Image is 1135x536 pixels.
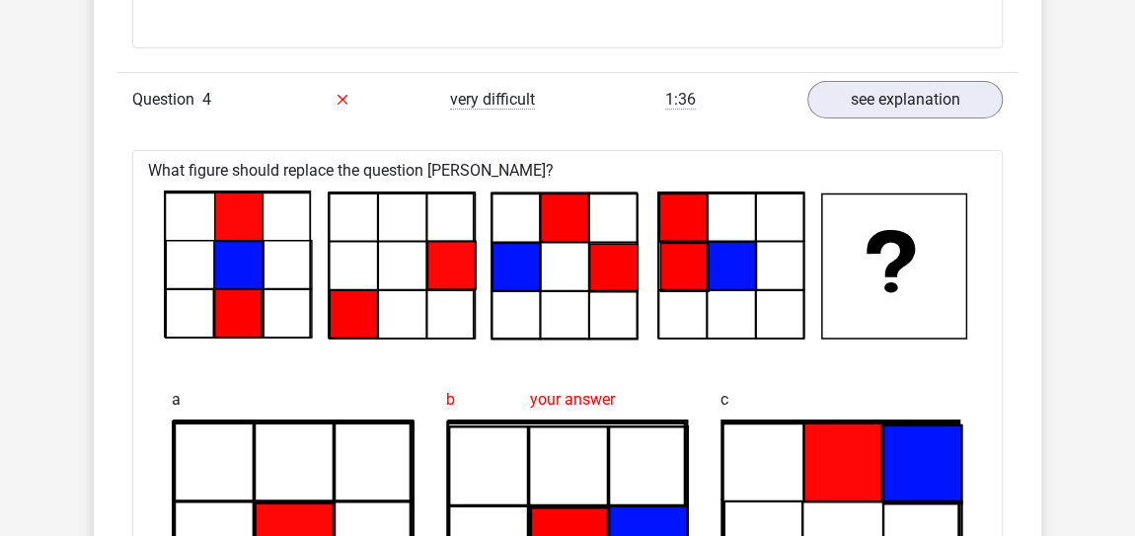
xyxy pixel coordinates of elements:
[172,380,181,420] span: a
[202,90,211,109] span: 4
[446,380,455,420] span: b
[132,88,202,112] span: Question
[446,380,689,420] div: your answer
[665,90,696,110] span: 1:36
[450,90,535,110] span: very difficult
[807,81,1003,118] a: see explanation
[720,380,728,420] span: c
